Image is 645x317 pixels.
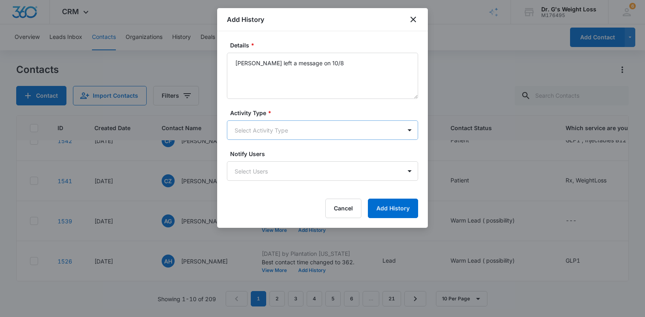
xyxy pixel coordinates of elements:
[227,15,264,24] h1: Add History
[230,41,421,49] label: Details
[408,15,418,24] button: close
[230,150,421,158] label: Notify Users
[325,199,361,218] button: Cancel
[230,109,421,117] label: Activity Type
[368,199,418,218] button: Add History
[227,53,418,99] textarea: [PERSON_NAME] left a message on 10/8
